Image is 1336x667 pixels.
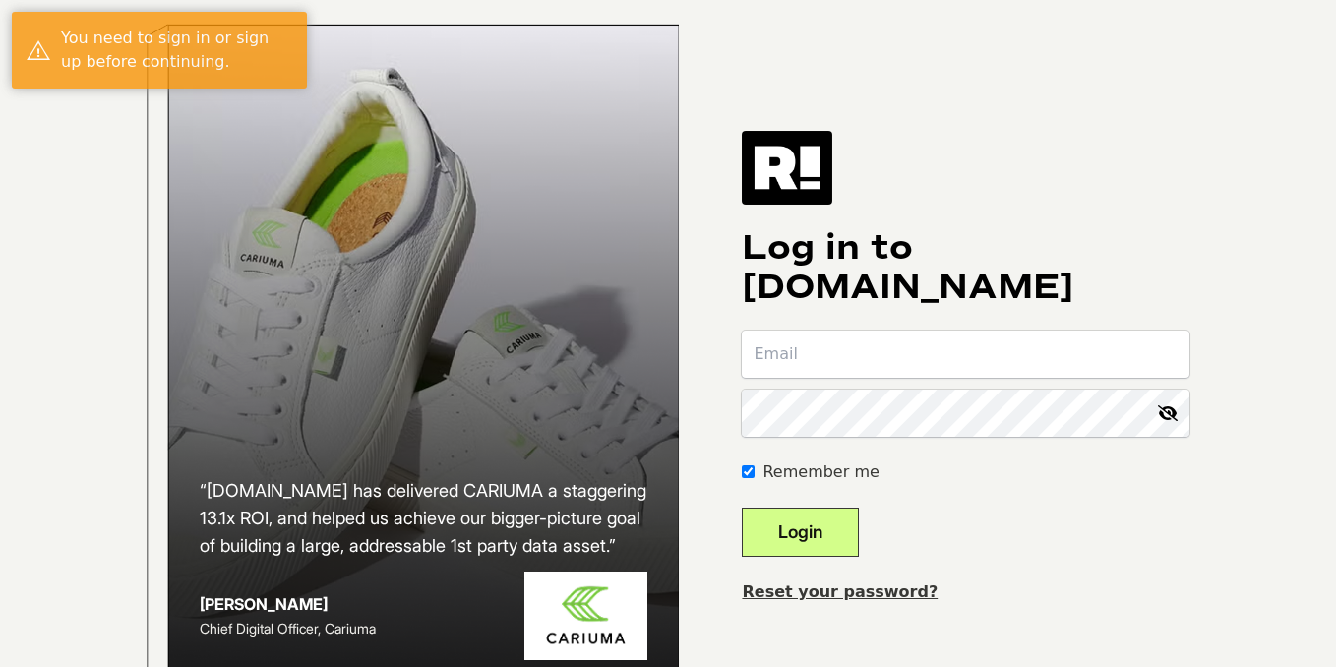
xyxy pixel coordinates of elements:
a: Reset your password? [742,582,938,601]
button: Login [742,508,859,557]
input: Email [742,331,1189,378]
img: Retention.com [742,131,832,204]
h1: Log in to [DOMAIN_NAME] [742,228,1189,307]
span: Chief Digital Officer, Cariuma [200,620,376,637]
div: You need to sign in or sign up before continuing. [61,27,292,74]
strong: [PERSON_NAME] [200,594,328,614]
img: Cariuma [524,572,647,661]
label: Remember me [762,460,879,484]
h2: “[DOMAIN_NAME] has delivered CARIUMA a staggering 13.1x ROI, and helped us achieve our bigger-pic... [200,477,648,560]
